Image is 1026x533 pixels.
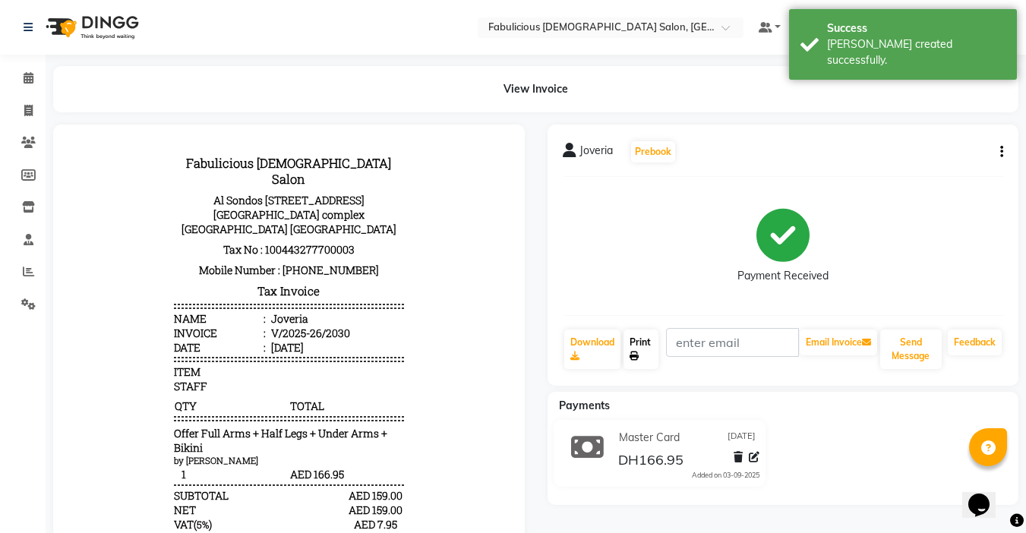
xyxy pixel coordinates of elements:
div: Joveria [200,172,240,186]
div: AED 166.95 [279,435,336,449]
div: Payment Received [737,268,829,284]
div: AED 166.95 [279,392,336,406]
div: Success [827,20,1005,36]
span: AED 166.95 [221,326,335,342]
div: Date [106,200,197,215]
span: ITEM [106,225,132,239]
span: TOTAL [221,258,335,274]
p: Tax No : 100443277700003 [106,99,335,120]
button: Email Invoice [800,330,877,355]
div: AED 166.95 [279,406,336,421]
div: Generated By : at [DATE] 8:44 PM [106,491,335,506]
h3: Fabulicious [DEMOGRAPHIC_DATA] Salon [106,12,335,50]
span: STAFF [106,239,139,254]
span: Payments [559,399,610,412]
span: Offer Full Arms + Half Legs + Under Arms + Bikini [106,286,335,315]
div: AED 159.00 [279,348,336,363]
span: Joveria [579,143,613,164]
span: DH166.95 [618,451,683,472]
div: Name [106,172,197,186]
div: Bill created successfully. [827,36,1005,68]
span: : [195,186,197,200]
span: Master Card [619,430,680,446]
span: : [195,172,197,186]
p: Al Sondos [STREET_ADDRESS] [GEOGRAPHIC_DATA] complex [GEOGRAPHIC_DATA] [GEOGRAPHIC_DATA] [106,50,335,99]
p: Mobile Number : [PHONE_NUMBER] [106,120,335,140]
div: Payments [106,421,156,435]
div: NET [106,363,128,377]
span: QTY [106,258,219,274]
div: AED 7.95 [279,377,336,392]
span: 1 [106,326,219,342]
div: SUBTOTAL [106,348,160,363]
div: View Invoice [53,66,1018,112]
div: Invoice [106,186,197,200]
div: Added on 03-09-2025 [692,470,759,481]
span: VAT [106,377,125,392]
span: Master Card [106,435,166,449]
div: AED 166.95 [279,449,336,464]
span: Receptionist [182,491,242,506]
small: by [PERSON_NAME] [106,315,190,326]
a: Feedback [948,330,1002,355]
button: Send Message [880,330,942,369]
p: Please visit again ! [106,477,335,491]
a: Print [623,330,658,369]
h3: Tax Invoice [106,140,335,162]
a: Download [564,330,620,369]
div: [DATE] [200,200,235,215]
div: Paid [106,449,128,464]
iframe: chat widget [962,472,1011,518]
span: : [195,200,197,215]
input: enter email [666,328,799,357]
img: logo [39,6,143,49]
div: Payable [106,406,145,421]
div: AED 159.00 [279,363,336,377]
div: GRAND TOTAL [106,392,178,406]
span: [DATE] [728,430,756,446]
div: ( ) [106,377,144,392]
span: 5% [128,378,140,392]
button: Prebook [631,141,675,162]
div: V/2025-26/2030 [200,186,282,200]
